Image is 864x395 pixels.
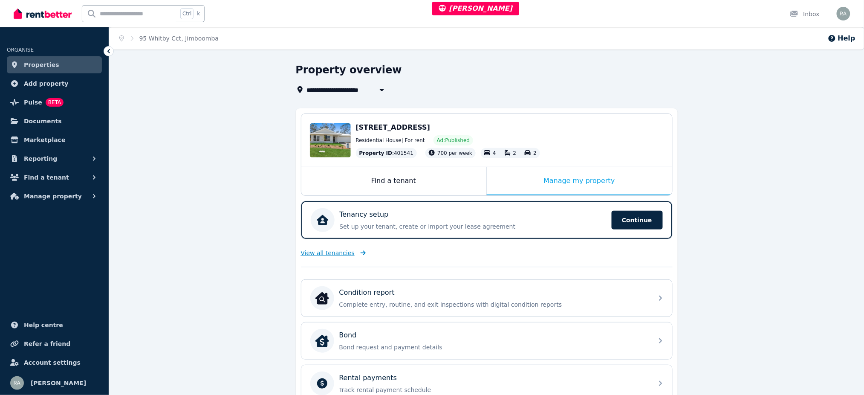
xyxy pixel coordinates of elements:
a: Documents [7,113,102,130]
p: Bond [339,330,357,340]
p: Condition report [339,288,395,298]
span: [PERSON_NAME] [439,4,513,12]
span: Refer a friend [24,339,70,349]
button: Help [828,33,855,44]
span: ORGANISE [7,47,34,53]
img: RentBetter [14,7,72,20]
button: Manage property [7,188,102,205]
span: 2 [513,150,517,156]
p: Tenancy setup [340,209,389,220]
span: Property ID [359,150,393,157]
img: Rochelle Alvarez [10,376,24,390]
p: Bond request and payment details [339,343,648,351]
a: View all tenancies [301,249,366,257]
span: Reporting [24,154,57,164]
span: Find a tenant [24,172,69,183]
p: Rental payments [339,373,397,383]
img: Rochelle Alvarez [837,7,850,20]
span: Continue [612,211,663,229]
img: Bond [315,334,329,348]
button: Reporting [7,150,102,167]
span: Residential House | For rent [356,137,425,144]
span: Ctrl [180,8,194,19]
a: Help centre [7,317,102,334]
a: 95 Whitby Cct, Jimboomba [139,35,219,42]
span: Account settings [24,357,81,368]
a: BondBondBond request and payment details [301,322,672,359]
span: Pulse [24,97,42,107]
a: Tenancy setupSet up your tenant, create or import your lease agreementContinue [301,201,672,239]
span: 700 per week [437,150,472,156]
div: Find a tenant [301,167,486,195]
div: : 401541 [356,148,417,158]
span: k [197,10,200,17]
span: 4 [493,150,496,156]
a: Add property [7,75,102,92]
a: Refer a friend [7,335,102,352]
div: Inbox [790,10,820,18]
a: Marketplace [7,131,102,148]
span: Documents [24,116,62,126]
span: [STREET_ADDRESS] [356,123,431,131]
span: Properties [24,60,59,70]
span: Ad: Published [437,137,470,144]
span: Marketplace [24,135,65,145]
span: Help centre [24,320,63,330]
div: Manage my property [487,167,672,195]
span: [PERSON_NAME] [31,378,86,388]
span: Manage property [24,191,82,201]
a: Properties [7,56,102,73]
img: Condition report [315,291,329,305]
a: Condition reportCondition reportComplete entry, routine, and exit inspections with digital condit... [301,280,672,317]
h1: Property overview [296,63,402,77]
p: Track rental payment schedule [339,386,648,394]
p: Complete entry, routine, and exit inspections with digital condition reports [339,300,648,309]
span: 2 [533,150,537,156]
span: BETA [46,98,64,107]
nav: Breadcrumb [109,27,229,49]
p: Set up your tenant, create or import your lease agreement [340,222,607,231]
a: PulseBETA [7,94,102,111]
span: View all tenancies [301,249,355,257]
button: Find a tenant [7,169,102,186]
a: Account settings [7,354,102,371]
span: Add property [24,78,69,89]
